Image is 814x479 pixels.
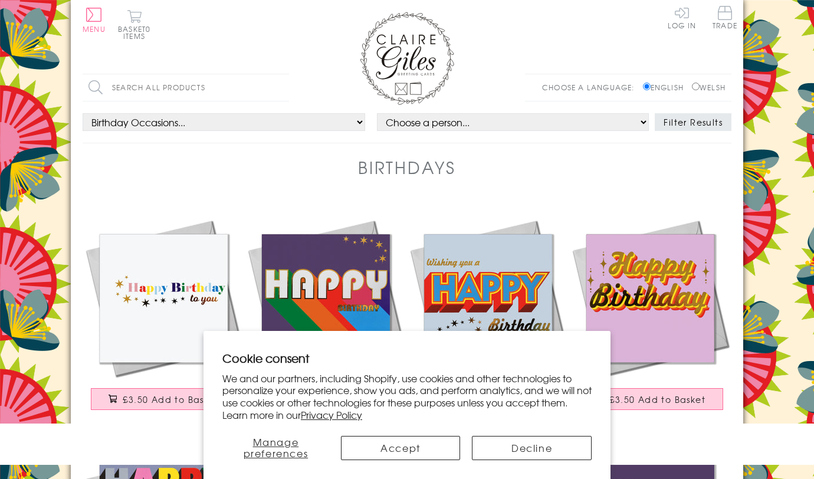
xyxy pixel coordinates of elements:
[643,83,651,90] input: English
[358,155,456,179] h1: Birthdays
[542,82,641,93] p: Choose a language:
[91,388,237,410] button: £3.50 Add to Basket
[245,217,407,379] img: Birthday Card, Happy Birthday, Rainbow colours, with gold foil
[692,83,700,90] input: Welsh
[713,6,737,31] a: Trade
[222,350,592,366] h2: Cookie consent
[83,217,245,422] a: Birthday Card, Happy Birthday to You, Rainbow colours, with gold foil £3.50 Add to Basket
[692,82,726,93] label: Welsh
[609,393,705,405] span: £3.50 Add to Basket
[341,436,461,460] button: Accept
[407,217,569,379] img: Birthday Card, Wishing you a Happy Birthday, Block letters, with gold foil
[244,435,308,460] span: Manage preferences
[301,408,362,422] a: Privacy Policy
[655,113,731,131] button: Filter Results
[222,436,329,460] button: Manage preferences
[83,74,289,101] input: Search all products
[569,217,731,379] img: Birthday Card, Happy Birthday, Pink background and stars, with gold foil
[713,6,737,29] span: Trade
[360,12,454,105] img: Claire Giles Greetings Cards
[245,217,407,422] a: Birthday Card, Happy Birthday, Rainbow colours, with gold foil £3.50 Add to Basket
[83,8,106,32] button: Menu
[643,82,690,93] label: English
[83,24,106,34] span: Menu
[577,388,724,410] button: £3.50 Add to Basket
[123,393,219,405] span: £3.50 Add to Basket
[222,372,592,421] p: We and our partners, including Shopify, use cookies and other technologies to personalize your ex...
[83,217,245,379] img: Birthday Card, Happy Birthday to You, Rainbow colours, with gold foil
[569,217,731,422] a: Birthday Card, Happy Birthday, Pink background and stars, with gold foil £3.50 Add to Basket
[668,6,696,29] a: Log In
[118,9,150,40] button: Basket0 items
[277,74,289,101] input: Search
[407,217,569,422] a: Birthday Card, Wishing you a Happy Birthday, Block letters, with gold foil £3.50 Add to Basket
[472,436,592,460] button: Decline
[123,24,150,41] span: 0 items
